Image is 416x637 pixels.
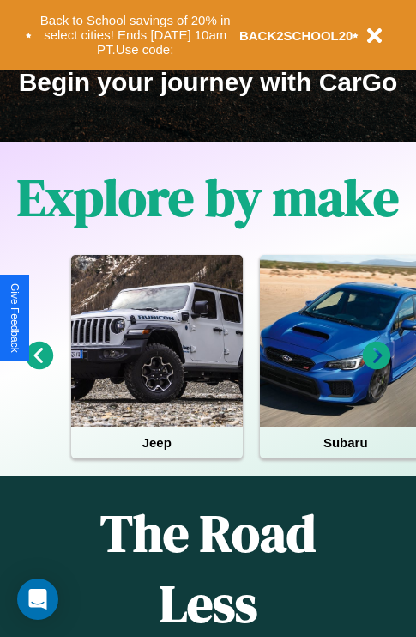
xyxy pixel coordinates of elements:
h4: Jeep [71,427,243,458]
b: BACK2SCHOOL20 [239,28,353,43]
div: Give Feedback [9,283,21,353]
div: Open Intercom Messenger [17,579,58,620]
h1: Explore by make [17,162,399,233]
button: Back to School savings of 20% in select cities! Ends [DATE] 10am PT.Use code: [32,9,239,62]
